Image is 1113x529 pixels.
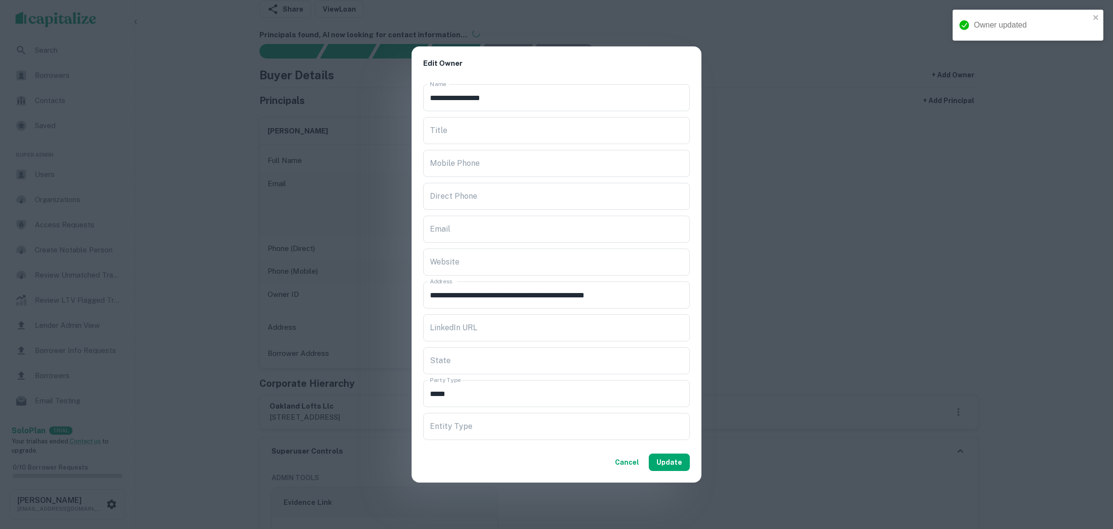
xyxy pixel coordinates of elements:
[430,277,452,285] label: Address
[1093,14,1099,23] button: close
[412,46,701,81] h2: Edit Owner
[974,19,1090,31] div: Owner updated
[649,454,690,471] button: Update
[430,80,446,88] label: Name
[611,454,643,471] button: Cancel
[430,376,461,384] label: Party Type
[1065,452,1113,498] iframe: Chat Widget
